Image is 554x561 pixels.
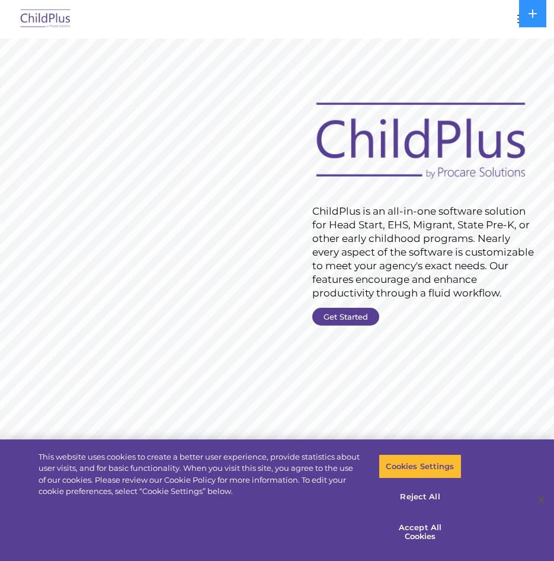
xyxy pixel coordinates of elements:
[39,451,362,498] div: This website uses cookies to create a better user experience, provide statistics about user visit...
[312,205,534,300] rs-layer: ChildPlus is an all-in-one software solution for Head Start, EHS, Migrant, State Pre-K, or other ...
[379,515,462,549] button: Accept All Cookies
[18,5,73,33] img: ChildPlus by Procare Solutions
[379,454,462,479] button: Cookies Settings
[312,308,379,326] a: Get Started
[379,485,462,509] button: Reject All
[528,487,554,513] button: Close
